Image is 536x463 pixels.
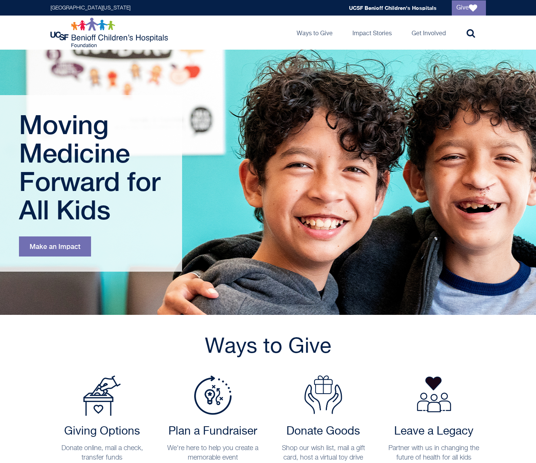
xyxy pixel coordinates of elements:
img: Logo for UCSF Benioff Children's Hospitals Foundation [50,17,170,48]
p: Partner with us in changing the future of health for all kids [386,444,482,463]
p: Shop our wish list, mail a gift card, host a virtual toy drive [275,444,372,463]
a: [GEOGRAPHIC_DATA][US_STATE] [50,5,130,11]
a: UCSF Benioff Children's Hospitals [349,5,437,11]
h2: Giving Options [54,425,151,438]
p: We're here to help you create a memorable event [165,444,261,463]
p: Donate online, mail a check, transfer funds [54,444,151,463]
img: Plan a Fundraiser [194,375,232,415]
a: Give [452,0,486,16]
img: Donate Goods [304,375,342,414]
h2: Leave a Legacy [386,425,482,438]
a: Impact Stories [346,16,398,50]
a: Ways to Give [291,16,339,50]
h2: Ways to Give [50,334,486,360]
h2: Plan a Fundraiser [165,425,261,438]
a: Get Involved [406,16,452,50]
h2: Donate Goods [275,425,372,438]
a: Make an Impact [19,236,91,257]
h1: Moving Medicine Forward for All Kids [19,110,165,224]
img: Payment Options [83,375,121,416]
